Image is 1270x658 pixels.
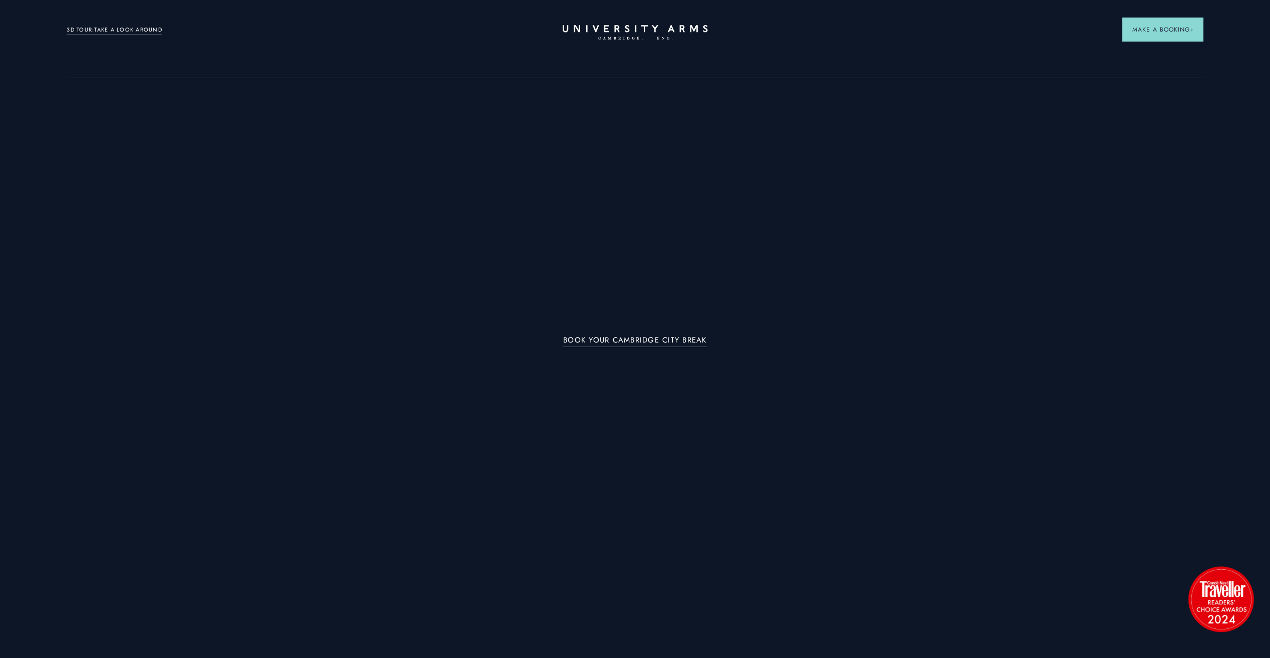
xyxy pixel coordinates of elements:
[67,26,162,35] a: 3D TOUR:TAKE A LOOK AROUND
[1190,28,1193,32] img: Arrow icon
[563,336,707,348] a: BOOK YOUR CAMBRIDGE CITY BREAK
[1122,18,1203,42] button: Make a BookingArrow icon
[1183,561,1258,636] img: image-2524eff8f0c5d55edbf694693304c4387916dea5-1501x1501-png
[1132,25,1193,34] span: Make a Booking
[563,25,708,41] a: Home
